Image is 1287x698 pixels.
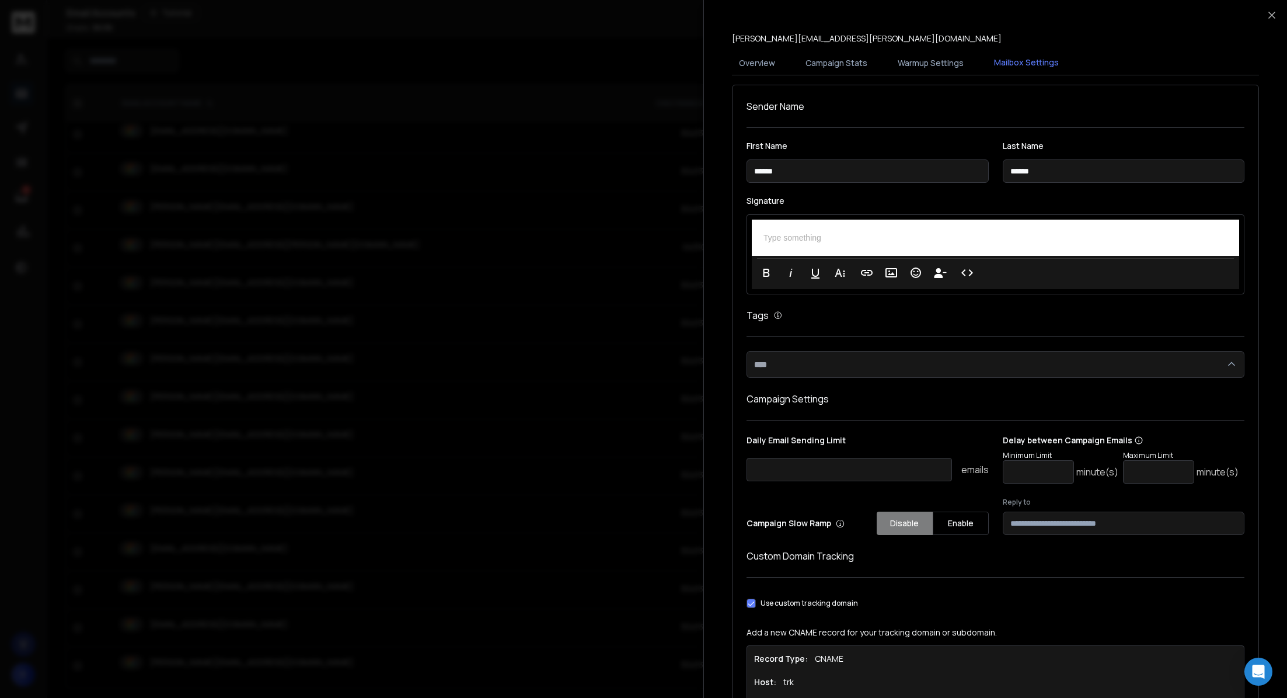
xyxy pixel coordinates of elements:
[1123,451,1239,460] p: Maximum Limit
[891,50,971,76] button: Warmup Settings
[747,142,989,150] label: First Name
[747,197,1244,205] label: Signature
[1003,142,1245,150] label: Last Name
[961,463,989,477] p: emails
[1244,658,1272,686] div: Open Intercom Messenger
[1003,435,1239,446] p: Delay between Campaign Emails
[747,392,1244,406] h1: Campaign Settings
[880,261,902,284] button: Insert Image (⌘P)
[754,676,776,688] h1: Host:
[956,261,978,284] button: Code View
[905,261,927,284] button: Emoticons
[804,261,826,284] button: Underline (⌘U)
[1003,451,1118,460] p: Minimum Limit
[933,512,989,535] button: Enable
[856,261,878,284] button: Insert Link (⌘K)
[987,50,1066,77] button: Mailbox Settings
[732,50,782,76] button: Overview
[747,99,1244,113] h1: Sender Name
[732,33,1002,44] p: [PERSON_NAME][EMAIL_ADDRESS][PERSON_NAME][DOMAIN_NAME]
[780,261,802,284] button: Italic (⌘I)
[929,261,951,284] button: Insert Unsubscribe Link
[747,308,769,322] h1: Tags
[815,653,843,665] p: CNAME
[761,599,858,608] label: Use custom tracking domain
[747,549,1244,563] h1: Custom Domain Tracking
[1197,465,1239,479] p: minute(s)
[829,261,851,284] button: More Text
[877,512,933,535] button: Disable
[783,676,794,688] p: trk
[747,518,845,529] p: Campaign Slow Ramp
[798,50,874,76] button: Campaign Stats
[1076,465,1118,479] p: minute(s)
[754,653,808,665] h1: Record Type:
[747,627,1244,638] p: Add a new CNAME record for your tracking domain or subdomain.
[1003,498,1245,507] label: Reply to
[747,435,989,451] p: Daily Email Sending Limit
